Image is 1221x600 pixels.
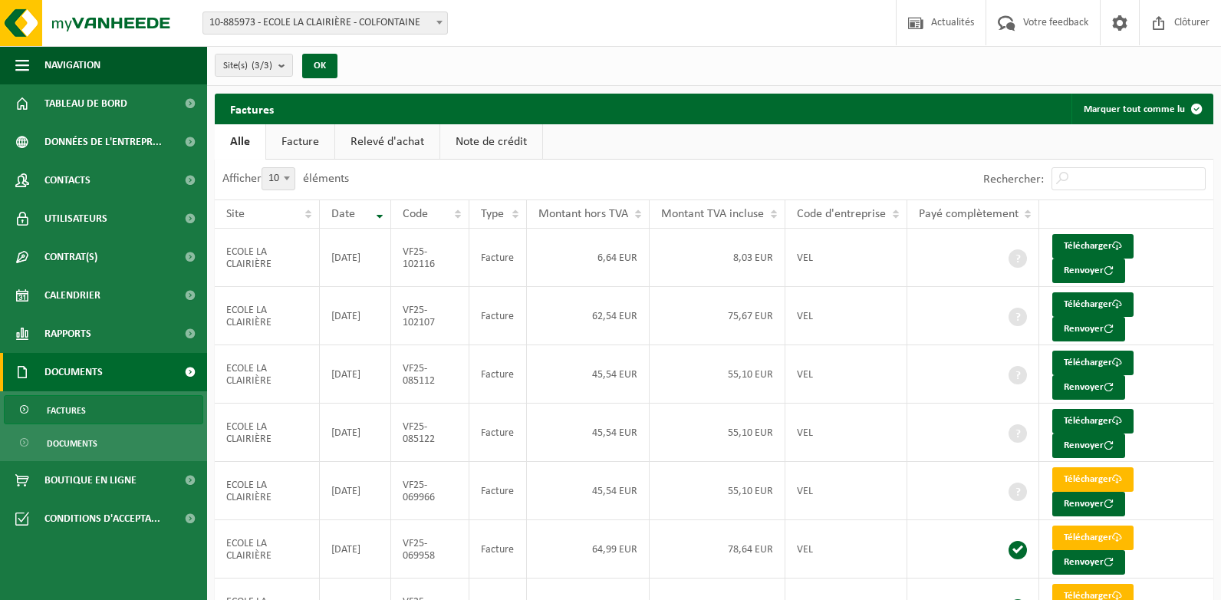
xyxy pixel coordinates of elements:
span: Code [403,208,428,220]
td: VF25-102107 [391,287,469,345]
td: [DATE] [320,345,391,404]
span: Calendrier [44,276,100,315]
span: 10 [262,167,295,190]
span: Données de l'entrepr... [44,123,162,161]
a: Alle [215,124,265,160]
td: ECOLE LA CLAIRIÈRE [215,404,320,462]
button: OK [302,54,337,78]
a: Télécharger [1052,409,1134,434]
td: ECOLE LA CLAIRIÈRE [215,520,320,579]
td: 78,64 EUR [650,520,785,579]
td: VEL [785,287,907,345]
button: Renvoyer [1052,317,1125,341]
td: 8,03 EUR [650,229,785,287]
td: 45,54 EUR [527,404,650,462]
td: Facture [469,345,527,404]
a: Relevé d'achat [335,124,439,160]
td: [DATE] [320,229,391,287]
td: 45,54 EUR [527,345,650,404]
td: Facture [469,404,527,462]
td: VEL [785,462,907,520]
span: Type [481,208,504,220]
td: 64,99 EUR [527,520,650,579]
td: [DATE] [320,462,391,520]
button: Renvoyer [1052,375,1125,400]
td: [DATE] [320,287,391,345]
td: VEL [785,229,907,287]
h2: Factures [215,94,289,124]
td: 55,10 EUR [650,345,785,404]
td: 45,54 EUR [527,462,650,520]
span: Site(s) [223,54,272,77]
a: Télécharger [1052,526,1134,550]
span: Code d'entreprise [797,208,886,220]
span: Contacts [44,161,91,199]
td: VEL [785,520,907,579]
span: Site [226,208,245,220]
span: Montant hors TVA [538,208,628,220]
td: VEL [785,404,907,462]
td: VF25-069958 [391,520,469,579]
a: Télécharger [1052,467,1134,492]
button: Site(s)(3/3) [215,54,293,77]
a: Factures [4,395,203,424]
td: VEL [785,345,907,404]
span: 10 [262,168,295,190]
td: 55,10 EUR [650,462,785,520]
button: Renvoyer [1052,259,1125,283]
a: Note de crédit [440,124,542,160]
label: Afficher éléments [222,173,349,185]
td: Facture [469,462,527,520]
span: Contrat(s) [44,238,97,276]
button: Marquer tout comme lu [1071,94,1212,124]
span: 10-885973 - ECOLE LA CLAIRIÈRE - COLFONTAINE [203,12,447,34]
span: Date [331,208,355,220]
span: Payé complètement [919,208,1019,220]
td: ECOLE LA CLAIRIÈRE [215,287,320,345]
td: VF25-069966 [391,462,469,520]
td: VF25-102116 [391,229,469,287]
td: VF25-085112 [391,345,469,404]
button: Renvoyer [1052,550,1125,575]
span: Montant TVA incluse [661,208,764,220]
span: Utilisateurs [44,199,107,238]
span: Documents [44,353,103,391]
a: Télécharger [1052,351,1134,375]
span: Navigation [44,46,100,84]
span: Conditions d'accepta... [44,499,160,538]
a: Télécharger [1052,234,1134,259]
td: ECOLE LA CLAIRIÈRE [215,345,320,404]
button: Renvoyer [1052,492,1125,516]
td: ECOLE LA CLAIRIÈRE [215,229,320,287]
span: Documents [47,429,97,458]
a: Télécharger [1052,292,1134,317]
td: 62,54 EUR [527,287,650,345]
count: (3/3) [252,61,272,71]
td: ECOLE LA CLAIRIÈRE [215,462,320,520]
td: [DATE] [320,404,391,462]
a: Facture [266,124,334,160]
span: Boutique en ligne [44,461,137,499]
td: 75,67 EUR [650,287,785,345]
span: Rapports [44,315,91,353]
span: Factures [47,396,86,425]
td: 6,64 EUR [527,229,650,287]
label: Rechercher: [983,173,1044,186]
td: [DATE] [320,520,391,579]
td: VF25-085122 [391,404,469,462]
a: Documents [4,428,203,457]
td: 55,10 EUR [650,404,785,462]
td: Facture [469,287,527,345]
td: Facture [469,520,527,579]
button: Renvoyer [1052,434,1125,458]
td: Facture [469,229,527,287]
span: 10-885973 - ECOLE LA CLAIRIÈRE - COLFONTAINE [202,12,448,35]
span: Tableau de bord [44,84,127,123]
